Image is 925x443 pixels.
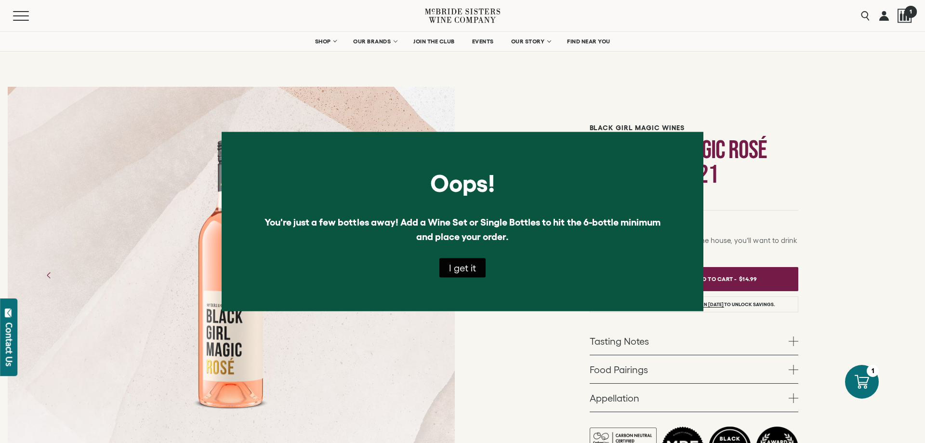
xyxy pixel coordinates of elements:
a: Food Pairings [590,355,798,383]
div: 1 [867,365,879,377]
a: OUR BRANDS [347,32,402,51]
span: FIND NEAR YOU [567,38,610,45]
a: SHOP [308,32,342,51]
a: EVENTS [466,32,500,51]
div: Oops! [255,165,670,201]
a: FIND NEAR YOU [561,32,617,51]
span: JOIN THE CLUB [413,38,455,45]
span: OUR STORY [511,38,545,45]
span: 1 [904,5,916,17]
span: $14.99 [739,272,757,286]
button: Mobile Menu Trigger [13,11,48,21]
button: Previous [37,263,62,288]
span: Add To Cart - [694,272,737,286]
span: SHOP [315,38,331,45]
button: I get it [439,258,486,278]
div: Contact Us [4,322,14,366]
span: EVENTS [472,38,494,45]
a: Appellation [590,384,798,412]
button: Add To Cart - $14.99 [654,267,798,291]
a: Tasting Notes [590,327,798,355]
a: OUR STORY [505,32,556,51]
h6: Black Girl Magic Wines [590,124,798,132]
li: You're just a few bottles away! Add a Wine Set or Single Bottles to hit the 6-bottle minimum and ... [255,215,670,244]
a: JOIN THE CLUB [407,32,461,51]
span: OUR BRANDS [353,38,391,45]
a: join [DATE] [697,302,724,308]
